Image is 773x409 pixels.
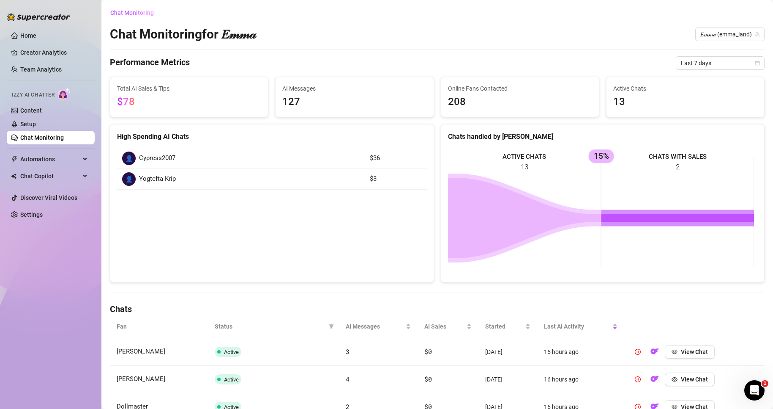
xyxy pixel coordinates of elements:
a: Setup [20,121,36,127]
span: team [755,32,760,37]
span: Chat Monitoring [110,9,154,16]
a: Creator Analytics [20,46,88,59]
span: $0 [424,375,432,383]
iframe: Intercom live chat [744,380,765,401]
h4: Performance Metrics [110,56,190,70]
td: [DATE] [478,366,537,393]
span: 𝐸𝓂𝓂𝒶 (emma_land) [700,28,759,41]
h4: Chats [110,303,765,315]
div: 👤 [122,152,136,165]
td: 15 hours ago [537,338,624,366]
span: pause-circle [635,349,641,355]
img: AI Chatter [58,88,71,100]
article: $3 [370,174,422,184]
span: pause-circle [635,376,641,382]
span: Status [215,322,325,331]
td: 16 hours ago [537,366,624,393]
img: Chat Copilot [11,173,16,179]
span: Yogtefta Krip [139,174,176,184]
div: High Spending AI Chats [117,131,427,142]
div: Chats handled by [PERSON_NAME] [448,131,758,142]
span: 127 [282,94,426,110]
span: View Chat [681,348,708,355]
span: 3 [346,347,350,356]
span: filter [327,320,336,333]
th: AI Sales [418,315,478,338]
th: AI Messages [339,315,418,338]
span: [PERSON_NAME] [117,348,165,355]
a: Content [20,107,42,114]
span: Started [485,322,523,331]
span: [PERSON_NAME] [117,375,165,383]
th: Started [478,315,537,338]
span: Automations [20,152,80,166]
span: Cypress2007 [139,153,175,163]
a: OF [648,350,661,357]
button: Chat Monitoring [110,6,161,19]
span: Active [224,349,239,355]
a: Team Analytics [20,66,62,73]
td: [DATE] [478,338,537,366]
span: 13 [613,94,757,110]
th: Fan [110,315,208,338]
span: $0 [424,347,432,356]
h2: Chat Monitoring for 𝐸𝓂𝓂𝒶 [110,26,256,42]
img: OF [650,375,659,383]
button: OF [648,345,661,359]
span: thunderbolt [11,156,18,163]
button: View Chat [665,345,715,359]
span: filter [329,324,334,329]
a: Chat Monitoring [20,134,64,141]
span: $78 [117,96,135,108]
button: OF [648,373,661,386]
a: Home [20,32,36,39]
img: OF [650,347,659,356]
span: Online Fans Contacted [448,84,592,93]
span: 4 [346,375,350,383]
span: AI Messages [282,84,426,93]
span: 208 [448,94,592,110]
span: AI Messages [346,322,404,331]
a: Discover Viral Videos [20,194,77,201]
span: Chat Copilot [20,169,80,183]
span: Active Chats [613,84,757,93]
span: Last 7 days [681,57,759,69]
img: logo-BBDzfeDw.svg [7,13,70,21]
div: 👤 [122,172,136,186]
button: View Chat [665,373,715,386]
span: eye [672,376,677,382]
span: eye [672,349,677,355]
span: Last AI Activity [544,322,611,331]
span: Total AI Sales & Tips [117,84,261,93]
a: Settings [20,211,43,218]
span: AI Sales [424,322,465,331]
th: Last AI Activity [537,315,624,338]
span: View Chat [681,376,708,383]
span: Izzy AI Chatter [12,91,55,99]
a: OF [648,378,661,384]
article: $36 [370,153,422,163]
span: 1 [762,380,768,387]
span: calendar [755,61,760,66]
span: Active [224,376,239,383]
